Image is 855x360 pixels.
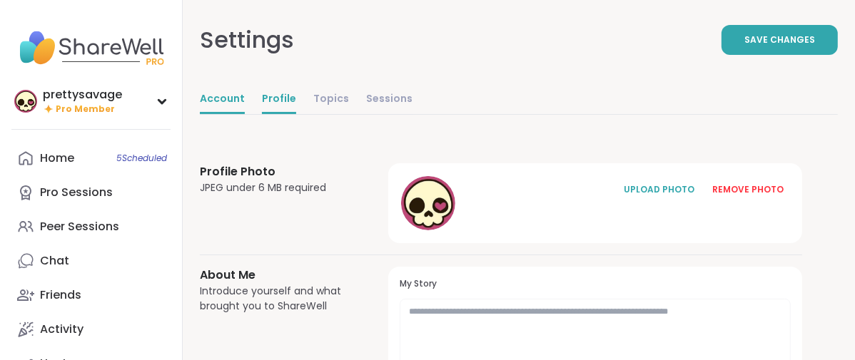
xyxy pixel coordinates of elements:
div: UPLOAD PHOTO [624,183,695,196]
a: Home5Scheduled [11,141,171,175]
h3: Profile Photo [200,163,354,180]
button: UPLOAD PHOTO [617,175,702,205]
a: Profile [262,86,296,114]
a: Chat [11,244,171,278]
img: ShareWell Nav Logo [11,23,171,73]
button: REMOVE PHOTO [705,175,791,205]
a: Account [200,86,245,114]
div: JPEG under 6 MB required [200,180,354,195]
a: Activity [11,312,171,346]
div: Pro Sessions [40,185,113,200]
div: Home [40,150,74,166]
span: 5 Scheduled [116,153,167,164]
a: Peer Sessions [11,210,171,244]
div: Chat [40,253,69,269]
a: Sessions [366,86,413,114]
div: Introduce yourself and what brought you to ShareWell [200,284,354,314]
img: prettysavage [14,90,37,113]
div: Settings [200,23,294,57]
div: Peer Sessions [40,219,119,235]
button: Save Changes [722,25,838,55]
div: Friends [40,287,81,303]
span: Save Changes [744,34,815,46]
h3: My Story [400,278,791,290]
a: Pro Sessions [11,175,171,210]
h3: About Me [200,267,354,284]
div: Activity [40,322,84,337]
a: Topics [313,86,349,114]
div: REMOVE PHOTO [712,183,784,196]
a: Friends [11,278,171,312]
span: Pro Member [56,103,115,115]
div: prettysavage [43,87,122,103]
